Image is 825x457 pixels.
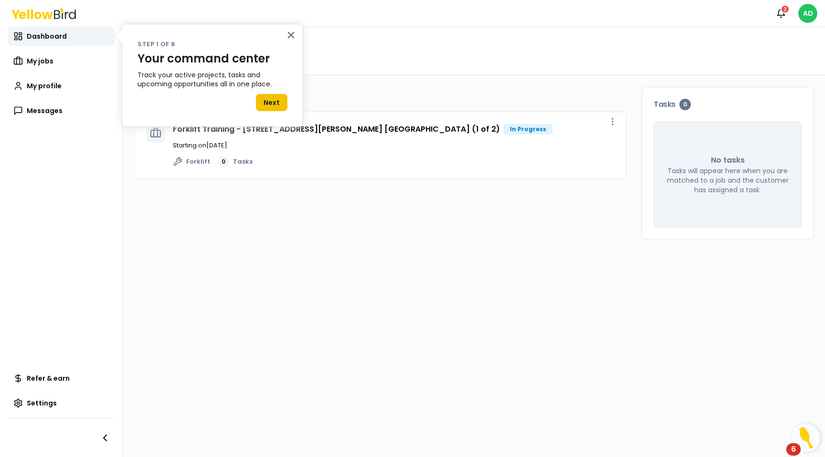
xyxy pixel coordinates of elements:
[654,99,802,110] h3: Tasks
[798,4,817,23] span: AD
[286,27,296,42] button: Close
[27,374,70,383] span: Refer & earn
[8,369,115,388] a: Refer & earn
[666,166,790,195] p: Tasks will appear here when you are matched to a job and the customer has assigned a task.
[137,52,287,66] p: Your command center
[8,27,115,46] a: Dashboard
[27,31,67,41] span: Dashboard
[8,101,115,120] a: Messages
[27,398,57,408] span: Settings
[218,156,229,167] div: 0
[186,157,210,166] span: Forklift
[173,141,614,150] p: Starting on [DATE]
[27,56,53,66] span: My jobs
[137,40,287,50] p: Step 1 of 6
[772,4,791,23] button: 2
[792,424,820,452] button: Open Resource Center, 6 new notifications
[781,5,790,13] div: 2
[27,106,63,115] span: Messages
[8,76,115,95] a: My profile
[173,124,500,135] a: Forklift Training - [STREET_ADDRESS][PERSON_NAME] [GEOGRAPHIC_DATA] (1 of 2)
[504,124,552,135] div: In Progress
[134,48,814,63] h1: Welcome, Azan
[256,94,287,111] button: Next
[711,155,745,166] p: No tasks
[8,52,115,71] a: My jobs
[218,156,253,167] a: 0Tasks
[27,81,62,91] span: My profile
[137,71,287,89] p: Track your active projects, tasks and upcoming opportunities all in one place.
[679,99,691,110] div: 0
[8,394,115,413] a: Settings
